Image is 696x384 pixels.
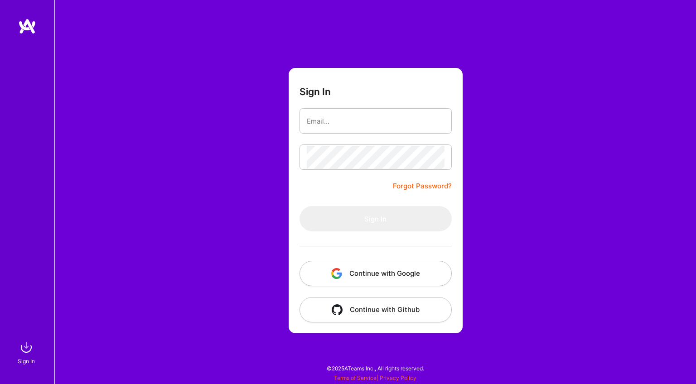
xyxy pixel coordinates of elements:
[19,338,35,366] a: sign inSign In
[300,206,452,231] button: Sign In
[17,338,35,356] img: sign in
[334,374,416,381] span: |
[300,86,331,97] h3: Sign In
[18,18,36,34] img: logo
[300,297,452,322] button: Continue with Github
[334,374,377,381] a: Terms of Service
[380,374,416,381] a: Privacy Policy
[300,261,452,286] button: Continue with Google
[307,110,445,133] input: Email...
[331,268,342,279] img: icon
[18,356,35,366] div: Sign In
[393,181,452,192] a: Forgot Password?
[54,357,696,379] div: © 2025 ATeams Inc., All rights reserved.
[332,304,343,315] img: icon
